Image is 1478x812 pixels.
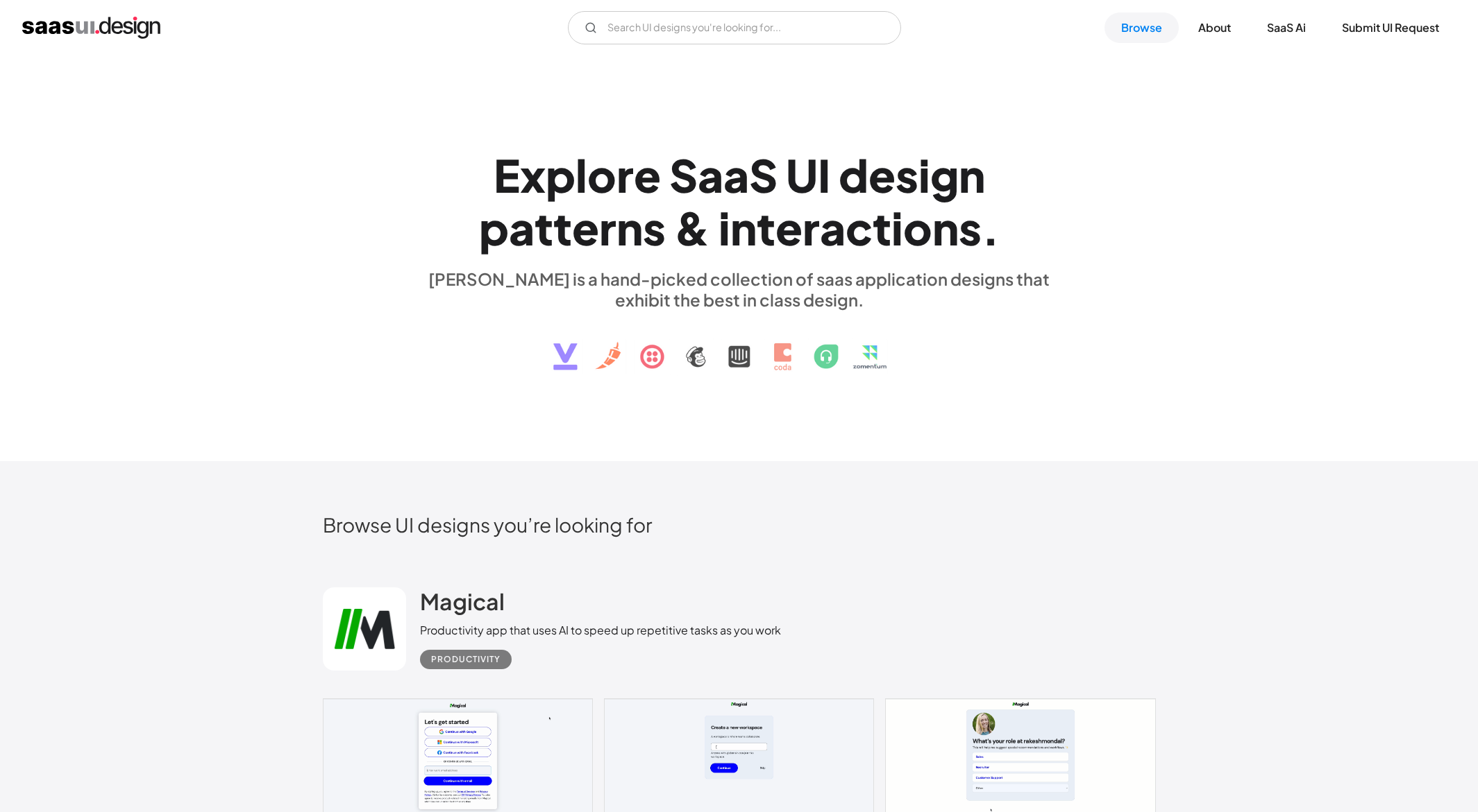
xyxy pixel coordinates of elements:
a: Browse [1105,12,1179,43]
div: I [818,148,830,202]
div: Productivity [431,651,501,668]
a: SaaS Ai [1250,12,1322,43]
input: Search UI designs you're looking for... [568,11,901,44]
div: n [730,201,757,254]
div: t [757,201,775,254]
div: r [616,148,634,202]
a: About [1182,12,1248,43]
h2: Magical [420,587,505,615]
div: a [723,148,749,202]
div: & [674,201,710,254]
div: c [846,201,873,254]
div: l [576,148,587,202]
div: n [959,148,985,202]
div: d [839,148,868,202]
div: a [698,148,723,202]
div: S [749,148,778,202]
div: s [896,148,918,202]
div: s [959,201,982,254]
div: n [932,201,959,254]
div: i [918,148,930,202]
div: e [634,148,661,202]
div: e [868,148,896,202]
div: i [719,201,730,254]
a: Submit UI Request [1325,12,1456,43]
div: s [643,201,666,254]
div: r [599,201,616,254]
div: S [669,148,698,202]
form: Email Form [568,11,901,44]
div: a [820,201,846,254]
div: e [775,201,803,254]
div: p [546,148,576,202]
div: t [535,201,553,254]
div: . [982,201,1000,254]
div: e [572,201,599,254]
div: a [509,201,535,254]
div: U [786,148,818,202]
div: Productivity app that uses AI to speed up repetitive tasks as you work [420,622,781,639]
h1: Explore SaaS UI design patterns & interactions. [420,148,1059,255]
h2: Browse UI designs you’re looking for [323,512,1156,537]
div: n [616,201,643,254]
a: home [22,17,160,39]
div: r [803,201,820,254]
img: text, icon, saas logo [529,310,950,382]
div: t [873,201,891,254]
div: o [903,201,932,254]
div: i [891,201,903,254]
a: Magical [420,587,505,622]
div: x [520,148,546,202]
div: p [479,201,509,254]
div: [PERSON_NAME] is a hand-picked collection of saas application designs that exhibit the best in cl... [420,268,1059,310]
div: t [553,201,572,254]
div: o [587,148,616,202]
div: E [494,148,520,202]
div: g [930,148,959,202]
